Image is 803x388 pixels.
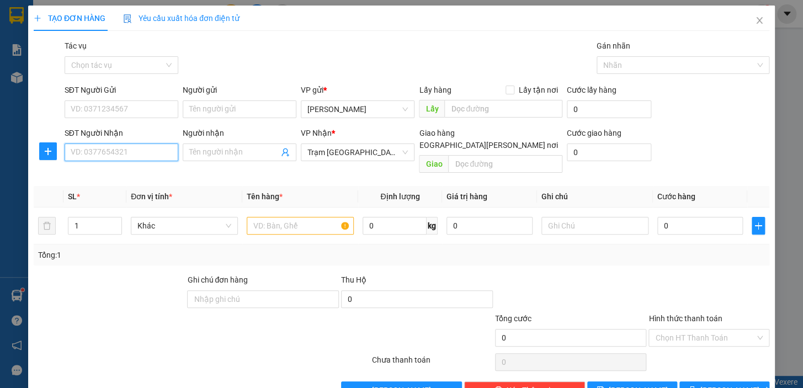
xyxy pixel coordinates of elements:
[657,192,695,201] span: Cước hàng
[65,41,87,50] label: Tác vụ
[419,129,454,137] span: Giao hàng
[187,275,248,284] label: Ghi chú đơn hàng
[38,217,56,235] button: delete
[567,129,621,137] label: Cước giao hàng
[65,127,178,139] div: SĐT Người Nhận
[307,144,408,161] span: Trạm Sài Gòn
[247,217,354,235] input: VD: Bàn, Ghế
[307,101,408,118] span: Phan Thiết
[495,314,531,323] span: Tổng cước
[341,275,366,284] span: Thu Hộ
[427,217,438,235] span: kg
[446,217,533,235] input: 0
[752,221,764,230] span: plus
[419,100,444,118] span: Lấy
[131,192,172,201] span: Đơn vị tính
[301,129,332,137] span: VP Nhận
[537,186,653,208] th: Ghi chú
[514,84,562,96] span: Lấy tận nơi
[541,217,648,235] input: Ghi Chú
[444,100,562,118] input: Dọc đường
[123,14,240,23] span: Yêu cầu xuất hóa đơn điện tử
[187,290,339,308] input: Ghi chú đơn hàng
[567,143,651,161] input: Cước giao hàng
[40,147,56,156] span: plus
[76,47,147,83] li: VP Trạm [GEOGRAPHIC_DATA]
[380,192,419,201] span: Định lượng
[371,354,494,373] div: Chưa thanh toán
[6,61,73,94] b: T1 [PERSON_NAME], P [PERSON_NAME]
[68,192,77,201] span: SL
[419,86,451,94] span: Lấy hàng
[567,100,651,118] input: Cước lấy hàng
[183,84,296,96] div: Người gửi
[183,127,296,139] div: Người nhận
[38,249,311,261] div: Tổng: 1
[755,16,764,25] span: close
[6,6,160,26] li: Trung Nga
[281,148,290,157] span: user-add
[752,217,765,235] button: plus
[567,86,616,94] label: Cước lấy hàng
[744,6,775,36] button: Close
[34,14,41,22] span: plus
[65,84,178,96] div: SĐT Người Gửi
[419,155,448,173] span: Giao
[6,47,76,59] li: [PERSON_NAME]
[247,192,283,201] span: Tên hàng
[301,84,414,96] div: VP gửi
[6,61,13,69] span: environment
[648,314,722,323] label: Hình thức thanh toán
[39,142,57,160] button: plus
[123,14,132,23] img: icon
[137,217,231,234] span: Khác
[6,6,44,44] img: logo.jpg
[448,155,562,173] input: Dọc đường
[34,14,105,23] span: TẠO ĐƠN HÀNG
[446,192,487,201] span: Giá trị hàng
[597,41,630,50] label: Gán nhãn
[407,139,562,151] span: [GEOGRAPHIC_DATA][PERSON_NAME] nơi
